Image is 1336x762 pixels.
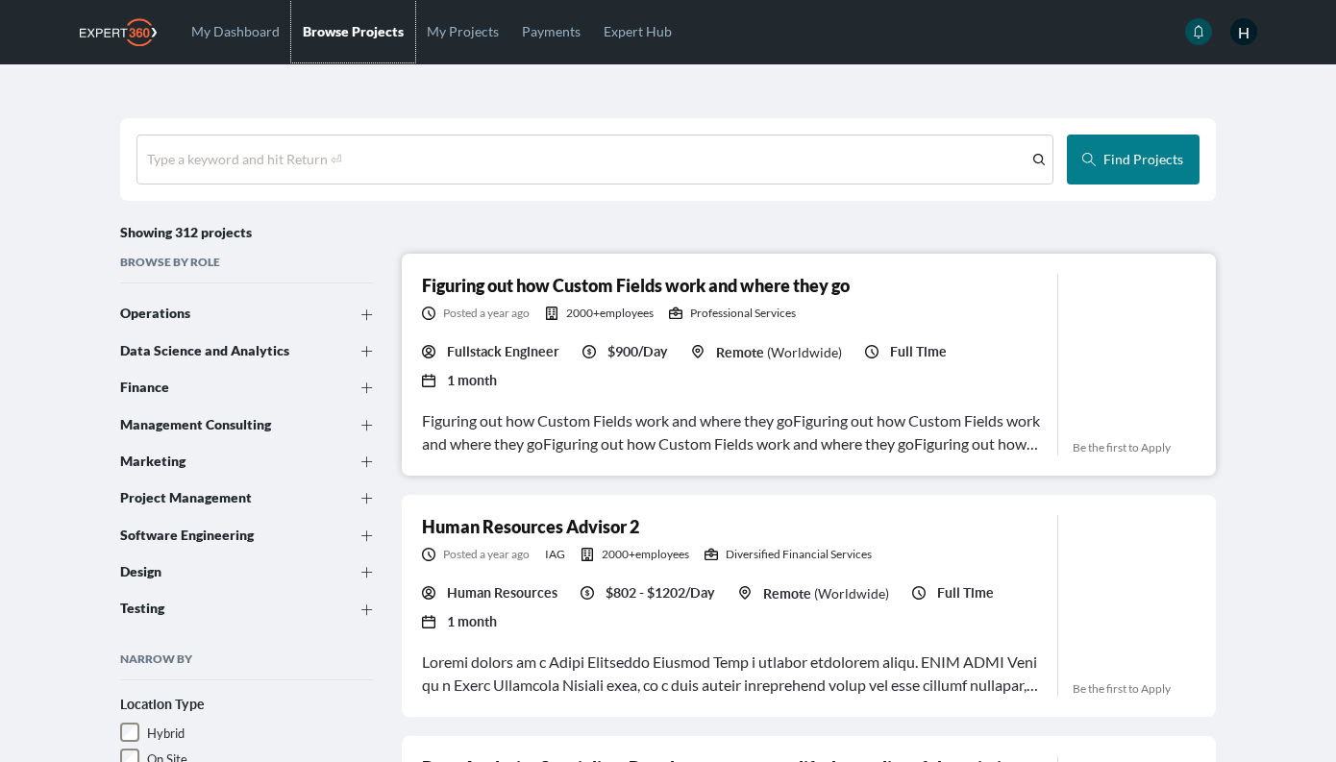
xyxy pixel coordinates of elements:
span: 2000+ employees [566,306,654,321]
span: Posted [443,306,478,320]
span: Remote [763,586,811,602]
img: Expert360 [80,18,157,46]
div: Finance [120,381,322,394]
span: Fullstack Engineer [447,342,559,361]
svg: icon [669,307,682,320]
span: Posted [443,547,478,561]
svg: icon [361,604,373,616]
span: Be the first to Apply [1073,440,1196,455]
button: Design [120,553,373,590]
svg: icon [545,307,558,320]
button: Data Science and Analytics [120,332,373,369]
svg: icon [1192,25,1205,38]
svg: icon [361,493,373,504]
span: $802 - $1202/Day [606,583,715,602]
div: Management Consulting [120,417,322,430]
div: Marketing [120,455,322,468]
button: Marketing [120,443,373,479]
svg: icon [582,345,596,358]
div: Testing [120,602,322,615]
span: Full Time [890,342,947,361]
h2: Browse By Role [120,254,373,283]
svg: icon [422,307,435,320]
span: Full Time [937,583,994,602]
svg: icon [361,382,373,394]
div: Operations [120,307,322,320]
svg: icon [361,309,373,321]
span: 2000+ employees [602,547,689,562]
div: Figuring out how Custom Fields work and where they goFiguring out how Custom Fields work and wher... [422,409,1042,455]
div: Project Management [120,491,322,504]
span: Remote [716,345,764,360]
button: Software Engineering [120,516,373,553]
svg: icon [422,615,435,628]
svg: icon [361,346,373,357]
button: Operations [120,295,373,332]
span: 1 month [447,371,497,390]
button: Project Management [120,479,373,516]
span: ( Worldwide ) [767,344,842,360]
svg: icon [1082,153,1096,166]
span: Diversified Financial Services [726,547,872,562]
svg: icon [361,530,373,542]
a: Figuring out how Custom Fields work and where they go [422,275,850,296]
span: ( Worldwide ) [814,585,889,602]
svg: icon [738,586,752,600]
span: $900/Day [607,342,668,361]
span: a year ago [443,547,530,562]
span: H [1230,18,1257,45]
span: Be the first to Apply [1073,681,1196,697]
span: Hybrid [147,725,185,741]
div: Type a keyword and hit Return ⏎ [147,150,342,169]
svg: icon [361,420,373,431]
svg: icon [912,586,926,600]
svg: icon [422,586,435,600]
svg: icon [1033,154,1045,165]
span: IAG [545,547,565,562]
a: Human Resources Advisor 2Posted a year agoIAG2000+employeesDiversified Financial ServicesHuman Re... [402,495,1217,717]
a: Figuring out how Custom Fields work and where they goPosted a year ago2000+employeesProfessional ... [402,254,1217,476]
div: Data Science and Analytics [120,344,322,357]
svg: icon [865,345,878,358]
span: a year ago [443,306,530,321]
h4: Showing 312 projects [120,220,252,244]
button: Management Consulting [120,406,373,442]
strong: Location Type [120,697,205,712]
div: Loremi dolors am c Adipi Elitseddo Eiusmod Temp i utlabor etdolorem aliqu. ENIM ADMI Veni qu n Ex... [422,651,1042,697]
span: Human Resources [447,583,557,602]
span: 1 month [447,612,497,631]
div: Design [120,565,322,578]
button: Finance [120,369,373,406]
svg: icon [705,548,718,561]
button: Find Projects [1067,135,1200,184]
svg: icon [361,567,373,578]
div: Software Engineering [120,528,322,541]
svg: icon [691,345,705,358]
svg: icon [422,548,435,561]
h2: Narrow By [120,651,373,680]
span: Professional Services [690,306,796,321]
button: Testing [120,590,373,627]
svg: icon [361,456,373,468]
svg: icon [581,548,594,561]
svg: icon [422,345,435,358]
svg: icon [422,374,435,387]
span: Find Projects [1103,151,1183,167]
a: Human Resources Advisor 2 [422,516,639,537]
svg: icon [581,586,594,600]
